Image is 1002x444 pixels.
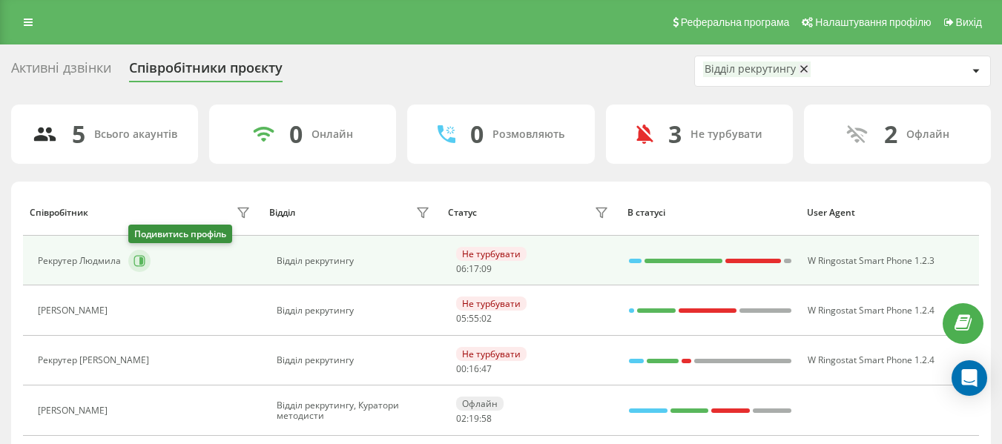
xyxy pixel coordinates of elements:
[492,128,564,141] div: Розмовляють
[30,208,88,218] div: Співробітник
[469,362,479,375] span: 16
[481,262,492,275] span: 09
[11,60,111,83] div: Активні дзвінки
[690,128,762,141] div: Не турбувати
[269,208,295,218] div: Відділ
[884,120,897,148] div: 2
[906,128,949,141] div: Офлайн
[705,63,796,76] div: Відділ рекрутингу
[469,412,479,425] span: 19
[456,264,492,274] div: : :
[289,120,303,148] div: 0
[807,208,972,218] div: User Agent
[277,256,433,266] div: Відділ рекрутингу
[456,364,492,374] div: : :
[456,362,467,375] span: 00
[72,120,85,148] div: 5
[808,254,935,267] span: W Ringostat Smart Phone 1.2.3
[277,400,433,422] div: Відділ рекрутингу, Куратори методисти
[456,414,492,424] div: : :
[456,347,527,361] div: Не турбувати
[481,362,492,375] span: 47
[668,120,682,148] div: 3
[481,412,492,425] span: 58
[456,262,467,275] span: 06
[129,60,283,83] div: Співробітники проєкту
[681,16,790,28] span: Реферальна програма
[952,360,987,396] div: Open Intercom Messenger
[94,128,177,141] div: Всього акаунтів
[38,405,111,416] div: [PERSON_NAME]
[481,312,492,325] span: 02
[128,225,232,243] div: Подивитись профіль
[815,16,931,28] span: Налаштування профілю
[456,247,527,261] div: Не турбувати
[448,208,477,218] div: Статус
[808,354,935,366] span: W Ringostat Smart Phone 1.2.4
[456,312,467,325] span: 05
[277,305,433,316] div: Відділ рекрутингу
[38,256,125,266] div: Рекрутер Людмила
[469,262,479,275] span: 17
[808,304,935,317] span: W Ringostat Smart Phone 1.2.4
[469,312,479,325] span: 55
[456,314,492,324] div: : :
[38,305,111,316] div: [PERSON_NAME]
[456,412,467,425] span: 02
[956,16,982,28] span: Вихід
[456,397,504,411] div: Офлайн
[312,128,353,141] div: Онлайн
[456,296,527,311] div: Не турбувати
[38,355,153,365] div: Рекрутер [PERSON_NAME]
[627,208,793,218] div: В статусі
[470,120,484,148] div: 0
[277,355,433,365] div: Відділ рекрутингу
